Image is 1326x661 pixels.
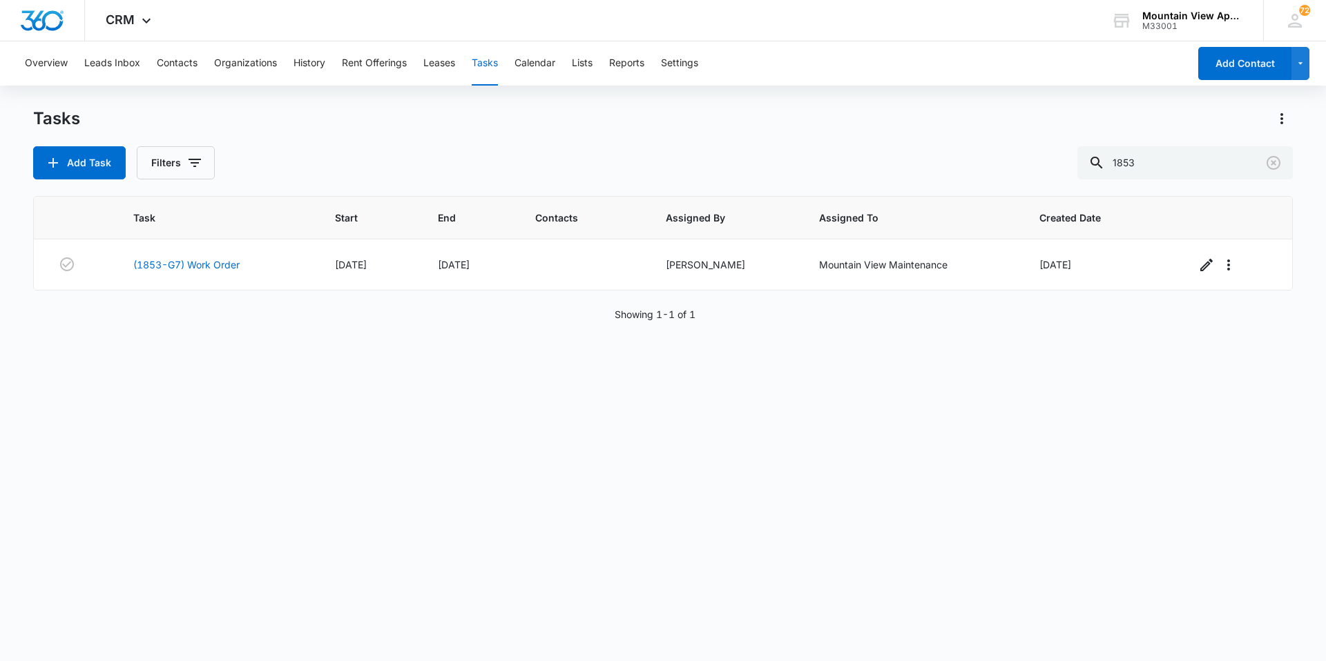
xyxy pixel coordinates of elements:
[1299,5,1310,16] div: notifications count
[157,41,198,86] button: Contacts
[572,41,593,86] button: Lists
[294,41,325,86] button: History
[1262,152,1285,174] button: Clear
[33,146,126,179] button: Add Task
[666,257,786,272] div: [PERSON_NAME]
[515,41,555,86] button: Calendar
[106,12,135,27] span: CRM
[423,41,455,86] button: Leases
[342,41,407,86] button: Rent Offerings
[1299,5,1310,16] span: 72
[438,259,470,270] span: [DATE]
[819,257,1006,272] div: Mountain View Maintenance
[133,257,240,272] a: (1853-G7) Work Order
[1077,146,1293,179] input: Search Tasks
[214,41,277,86] button: Organizations
[535,210,613,225] span: Contacts
[438,210,481,225] span: End
[1198,47,1291,80] button: Add Contact
[666,210,766,225] span: Assigned By
[1039,259,1071,270] span: [DATE]
[133,210,282,225] span: Task
[1271,108,1293,130] button: Actions
[33,108,80,129] h1: Tasks
[335,210,385,225] span: Start
[84,41,140,86] button: Leads Inbox
[1142,10,1243,21] div: account name
[609,41,644,86] button: Reports
[661,41,698,86] button: Settings
[472,41,498,86] button: Tasks
[25,41,68,86] button: Overview
[615,307,695,322] p: Showing 1-1 of 1
[819,210,986,225] span: Assigned To
[335,259,367,270] span: [DATE]
[1142,21,1243,31] div: account id
[137,146,215,179] button: Filters
[1039,210,1142,225] span: Created Date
